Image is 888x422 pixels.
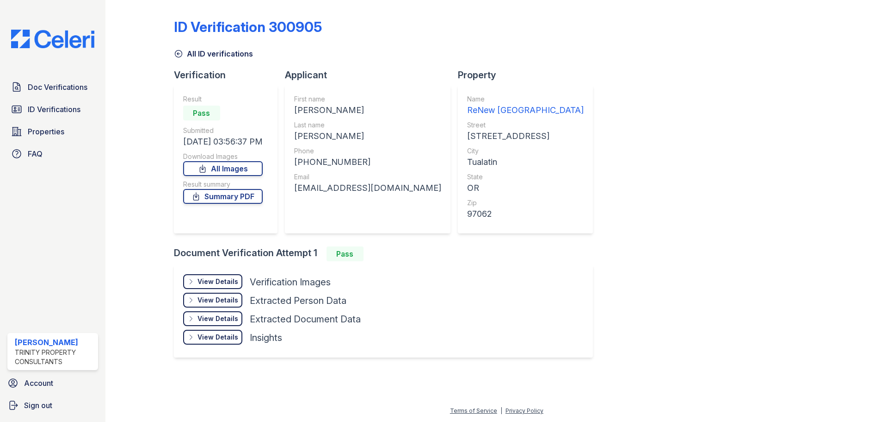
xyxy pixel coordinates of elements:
div: Phone [294,146,441,156]
a: Privacy Policy [506,407,543,414]
div: View Details [197,333,238,342]
div: [PHONE_NUMBER] [294,156,441,169]
div: Verification Images [250,276,331,289]
div: Street [467,120,584,130]
a: Sign out [4,396,102,415]
a: Summary PDF [183,189,263,204]
span: Properties [28,126,64,137]
div: Trinity Property Consultants [15,348,94,366]
div: ReNew [GEOGRAPHIC_DATA] [467,104,584,117]
a: All ID verifications [174,48,253,59]
div: Pass [327,246,364,261]
span: Doc Verifications [28,82,87,93]
a: Properties [7,122,98,141]
div: Email [294,172,441,182]
div: Extracted Document Data [250,313,361,326]
div: Insights [250,331,282,344]
div: Name [467,94,584,104]
div: Pass [183,106,220,120]
div: Extracted Person Data [250,294,346,307]
a: Name ReNew [GEOGRAPHIC_DATA] [467,94,584,117]
div: ID Verification 300905 [174,19,322,35]
div: [STREET_ADDRESS] [467,130,584,143]
div: Submitted [183,126,263,135]
div: [PERSON_NAME] [294,130,441,143]
div: Verification [174,69,285,82]
a: Terms of Service [450,407,497,414]
a: FAQ [7,145,98,163]
div: Zip [467,198,584,208]
span: Sign out [24,400,52,411]
div: Property [458,69,600,82]
div: 97062 [467,208,584,220]
div: City [467,146,584,156]
div: | [500,407,502,414]
div: Document Verification Attempt 1 [174,246,600,261]
div: First name [294,94,441,104]
div: View Details [197,296,238,305]
div: Tualatin [467,156,584,169]
div: View Details [197,277,238,286]
div: State [467,172,584,182]
span: Account [24,378,53,389]
div: [PERSON_NAME] [15,337,94,348]
div: [DATE] 03:56:37 PM [183,135,263,148]
div: Result [183,94,263,104]
span: ID Verifications [28,104,80,115]
div: Applicant [285,69,458,82]
div: [EMAIL_ADDRESS][DOMAIN_NAME] [294,182,441,195]
div: View Details [197,314,238,323]
div: Result summary [183,180,263,189]
span: FAQ [28,148,43,159]
img: CE_Logo_Blue-a8612792a0a2168367f1c8372b55b34899dd931a85d93a1a3d3e32e68fde9ad4.png [4,30,102,48]
a: Doc Verifications [7,78,98,96]
div: Last name [294,120,441,130]
a: All Images [183,161,263,176]
div: Download Images [183,152,263,161]
div: [PERSON_NAME] [294,104,441,117]
a: ID Verifications [7,100,98,119]
div: OR [467,182,584,195]
a: Account [4,374,102,392]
